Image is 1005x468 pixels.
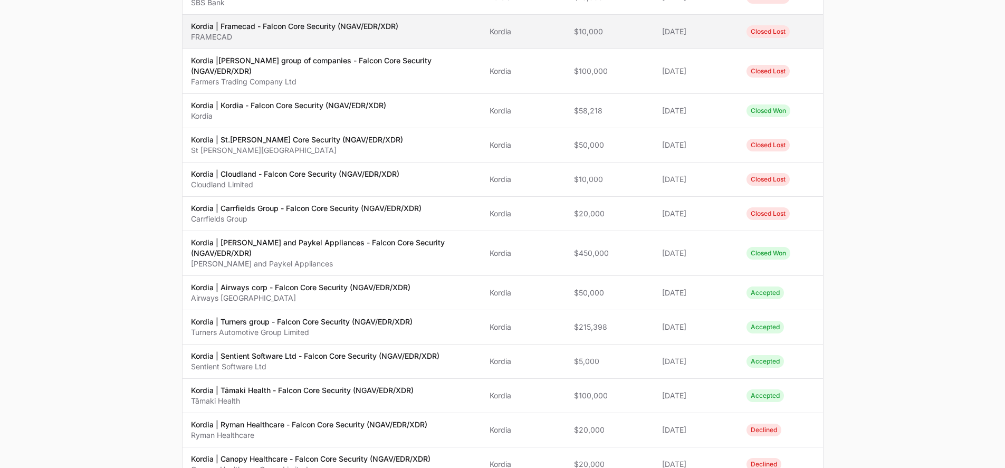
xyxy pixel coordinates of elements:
span: Kordia [490,356,557,367]
span: $58,218 [574,106,645,116]
p: [PERSON_NAME] and Paykel Appliances [191,259,473,269]
span: Kordia [490,66,557,77]
p: Kordia | Canopy Healthcare - Falcon Core Security (NGAV/EDR/XDR) [191,454,430,464]
p: FRAMECAD [191,32,398,42]
span: Kordia [490,322,557,332]
p: Kordia [191,111,386,121]
p: Kordia | [PERSON_NAME] and Paykel Appliances - Falcon Core Security (NGAV/EDR/XDR) [191,237,473,259]
span: [DATE] [662,390,730,401]
p: St [PERSON_NAME][GEOGRAPHIC_DATA] [191,145,403,156]
p: Kordia | Framecad - Falcon Core Security (NGAV/EDR/XDR) [191,21,398,32]
span: $20,000 [574,425,645,435]
span: [DATE] [662,26,730,37]
span: $215,398 [574,322,645,332]
span: [DATE] [662,356,730,367]
p: Kordia | Sentient Software Ltd - Falcon Core Security (NGAV/EDR/XDR) [191,351,439,361]
span: [DATE] [662,66,730,77]
p: Cloudland Limited [191,179,399,190]
p: Tāmaki Health [191,396,414,406]
span: Kordia [490,140,557,150]
span: [DATE] [662,106,730,116]
p: Airways [GEOGRAPHIC_DATA] [191,293,410,303]
span: [DATE] [662,174,730,185]
p: Kordia | St.[PERSON_NAME] Core Security (NGAV/EDR/XDR) [191,135,403,145]
p: Kordia | Tāmaki Health - Falcon Core Security (NGAV/EDR/XDR) [191,385,414,396]
p: Ryman Healthcare [191,430,427,441]
p: Farmers Trading Company Ltd [191,77,473,87]
p: Kordia | Kordia - Falcon Core Security (NGAV/EDR/XDR) [191,100,386,111]
span: [DATE] [662,322,730,332]
span: Kordia [490,248,557,259]
span: Kordia [490,26,557,37]
p: Kordia | Carrfields Group - Falcon Core Security (NGAV/EDR/XDR) [191,203,422,214]
span: $50,000 [574,140,645,150]
span: [DATE] [662,288,730,298]
span: Kordia [490,288,557,298]
span: [DATE] [662,248,730,259]
span: Kordia [490,425,557,435]
p: Carrfields Group [191,214,422,224]
span: [DATE] [662,140,730,150]
span: $100,000 [574,390,645,401]
span: Kordia [490,106,557,116]
span: $10,000 [574,174,645,185]
span: Kordia [490,390,557,401]
span: Kordia [490,208,557,219]
span: $5,000 [574,356,645,367]
p: Kordia | Cloudland - Falcon Core Security (NGAV/EDR/XDR) [191,169,399,179]
p: Turners Automotive Group Limited [191,327,413,338]
span: $20,000 [574,208,645,219]
span: $10,000 [574,26,645,37]
span: $100,000 [574,66,645,77]
span: Kordia [490,174,557,185]
p: Kordia | Turners group - Falcon Core Security (NGAV/EDR/XDR) [191,317,413,327]
p: Kordia |[PERSON_NAME] group of companies - Falcon Core Security (NGAV/EDR/XDR) [191,55,473,77]
p: Kordia | Ryman Healthcare - Falcon Core Security (NGAV/EDR/XDR) [191,419,427,430]
span: $450,000 [574,248,645,259]
p: Sentient Software Ltd [191,361,439,372]
p: Kordia | Airways corp - Falcon Core Security (NGAV/EDR/XDR) [191,282,410,293]
span: [DATE] [662,425,730,435]
span: [DATE] [662,208,730,219]
span: $50,000 [574,288,645,298]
